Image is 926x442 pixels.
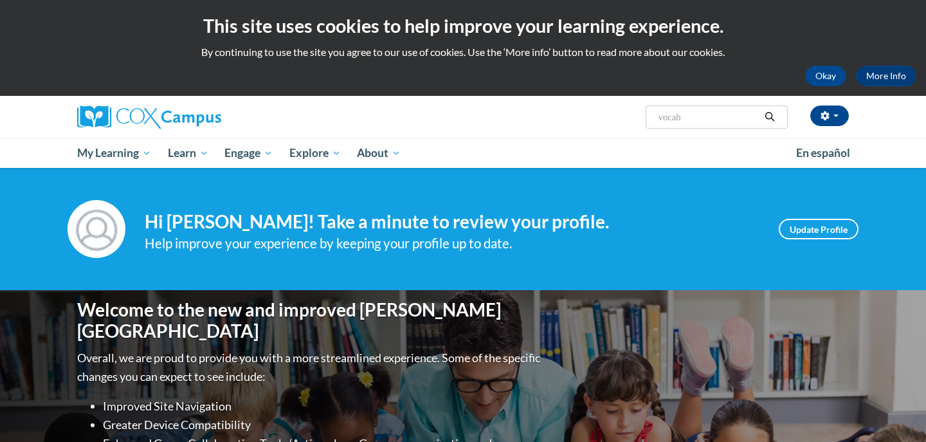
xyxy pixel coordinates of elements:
button: Okay [805,66,846,86]
a: About [349,138,410,168]
button: Account Settings [810,106,849,126]
div: Help improve your experience by keeping your profile up to date. [145,233,759,254]
span: About [357,145,401,161]
a: En español [788,140,858,167]
span: En español [796,146,850,160]
a: Learn [159,138,217,168]
a: Engage [216,138,281,168]
img: Profile Image [68,200,125,258]
button: Search [760,109,779,125]
a: Explore [281,138,349,168]
p: By continuing to use the site you agree to our use of cookies. Use the ‘More info’ button to read... [10,45,916,59]
span: My Learning [77,145,151,161]
span: Learn [168,145,208,161]
a: Cox Campus [77,106,322,129]
p: Overall, we are proud to provide you with a more streamlined experience. Some of the specific cha... [77,349,543,386]
span: Explore [289,145,341,161]
li: Greater Device Compatibility [103,416,543,434]
input: Search Courses [657,109,760,125]
h1: Welcome to the new and improved [PERSON_NAME][GEOGRAPHIC_DATA] [77,299,543,342]
a: More Info [856,66,916,86]
li: Improved Site Navigation [103,397,543,416]
iframe: Button to launch messaging window [875,391,916,432]
a: Update Profile [779,219,858,239]
h2: This site uses cookies to help improve your learning experience. [10,13,916,39]
h4: Hi [PERSON_NAME]! Take a minute to review your profile. [145,211,759,233]
div: Main menu [58,138,868,168]
a: My Learning [69,138,159,168]
span: Engage [224,145,273,161]
img: Cox Campus [77,106,221,129]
